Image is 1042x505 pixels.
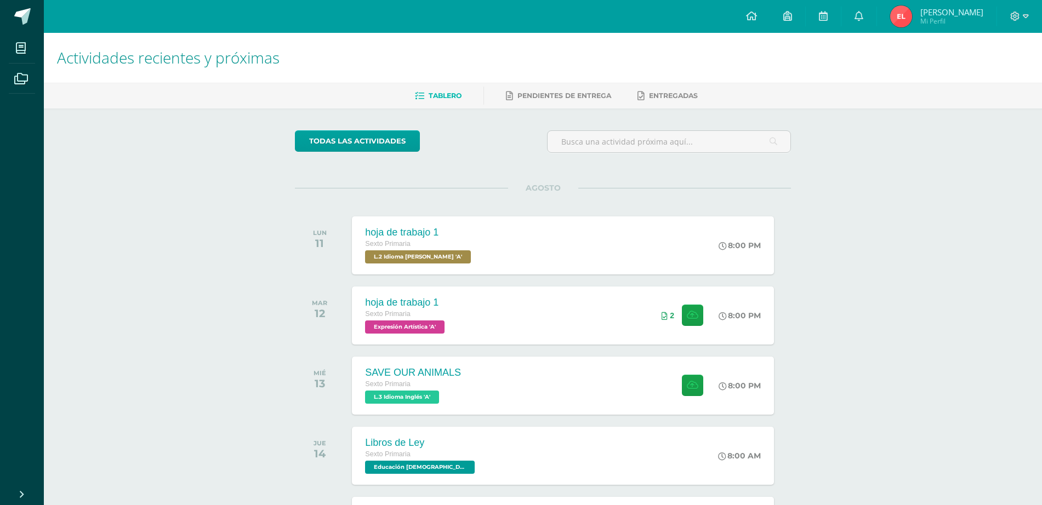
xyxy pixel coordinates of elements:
img: cce6cb20ea9e0d7dbe9bf361fe13a2ee.png [890,5,912,27]
div: Archivos entregados [662,311,674,320]
span: Sexto Primaria [365,240,411,248]
div: 14 [314,447,326,460]
span: Sexto Primaria [365,310,411,318]
span: Entregadas [649,91,698,100]
div: SAVE OUR ANIMALS [365,367,461,378]
div: 8:00 AM [718,451,761,461]
a: Tablero [415,87,462,105]
div: hoja de trabajo 1 [365,297,447,308]
span: Sexto Primaria [365,450,411,458]
div: 12 [312,307,327,320]
div: 11 [313,237,327,250]
span: AGOSTO [508,183,578,193]
span: Pendientes de entrega [517,91,611,100]
div: 8:00 PM [719,381,761,391]
span: [PERSON_NAME] [920,7,983,18]
div: 8:00 PM [719,240,761,250]
div: JUE [314,439,326,447]
span: L.3 Idioma Inglés 'A' [365,391,439,404]
span: Expresión Artística 'A' [365,320,445,334]
span: Educación Cristiana 'A' [365,461,475,474]
span: Sexto Primaria [365,380,411,388]
span: Mi Perfil [920,16,983,26]
a: todas las Actividades [295,130,420,152]
span: Actividades recientes y próximas [57,47,280,68]
div: hoja de trabajo 1 [365,227,474,238]
div: LUN [313,229,327,237]
div: 13 [314,377,326,390]
span: L.2 Idioma Maya Kaqchikel 'A' [365,250,471,263]
input: Busca una actividad próxima aquí... [548,131,790,152]
div: MAR [312,299,327,307]
a: Pendientes de entrega [506,87,611,105]
span: Tablero [429,91,462,100]
span: 2 [670,311,674,320]
div: 8:00 PM [719,311,761,320]
div: MIÉ [314,369,326,377]
div: Libros de Ley [365,437,477,449]
a: Entregadas [637,87,698,105]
